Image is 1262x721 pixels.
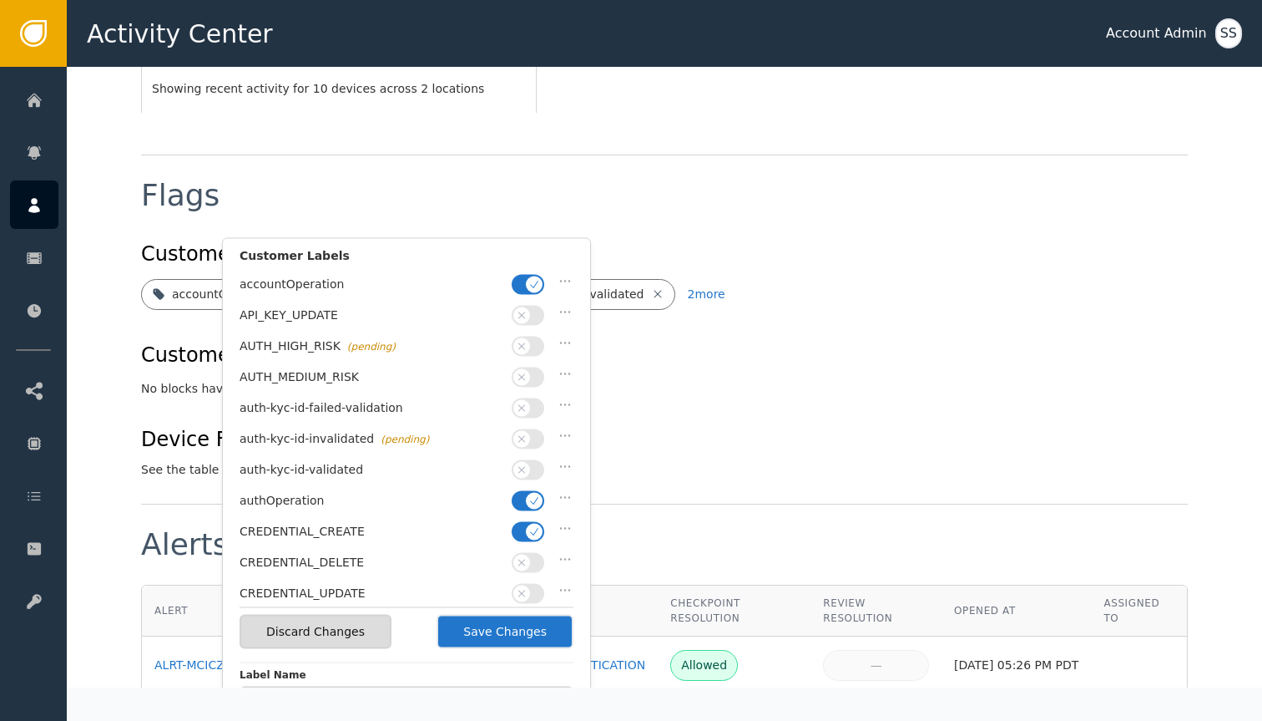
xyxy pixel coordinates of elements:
span: (pending) [381,434,429,445]
div: AUTH_MEDIUM_RISK [240,368,503,386]
button: Discard Changes [240,615,391,649]
span: (pending) [347,341,396,353]
div: Allowed [681,657,727,674]
div: accountOperation [240,276,503,293]
label: Label Name [240,668,573,687]
a: ALRT-MCICZ2W54PJH [154,657,282,674]
th: Checkpoint Resolution [658,586,810,637]
button: Label this customer [351,236,542,272]
button: SS [1215,18,1242,48]
div: auth-kyc-id-validated [240,461,503,479]
div: auth-kyc-id-failed-validation [240,399,503,417]
div: — [834,657,918,674]
div: No blocks have been applied to this customer [141,380,1188,398]
div: Device Flags (2) [141,424,590,454]
span: Activity Center [87,15,273,53]
div: auth-kyc-id-invalidated [240,430,503,448]
div: Showing recent activity for 10 devices across 2 locations [152,80,526,98]
th: Alert [142,586,295,637]
div: Account Admin [1106,23,1207,43]
div: accountOperation [172,286,276,303]
div: Flags [141,180,220,211]
button: 2more [688,279,725,310]
div: CREDENTIAL_UPDATE [240,585,503,602]
div: CREDENTIAL_CREATE [240,523,503,541]
div: API_KEY_UPDATE [240,307,503,324]
div: Customer Blocks (0) [141,340,338,370]
div: authOperation [240,492,503,510]
div: Alerts (16) [141,530,300,560]
th: Opened At [941,586,1091,637]
div: See the table below for details on device flags associated with this customer [141,461,590,479]
th: Review Resolution [810,586,941,637]
div: [DATE] 05:26 PM PDT [954,657,1078,674]
div: Customer Labels [240,247,573,273]
button: Save Changes [437,615,573,649]
th: Assigned To [1091,586,1187,637]
div: Customer Labels (5) [141,239,337,269]
div: CREDENTIAL_DELETE [240,554,503,571]
div: AUTH_HIGH_RISK [240,338,503,355]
